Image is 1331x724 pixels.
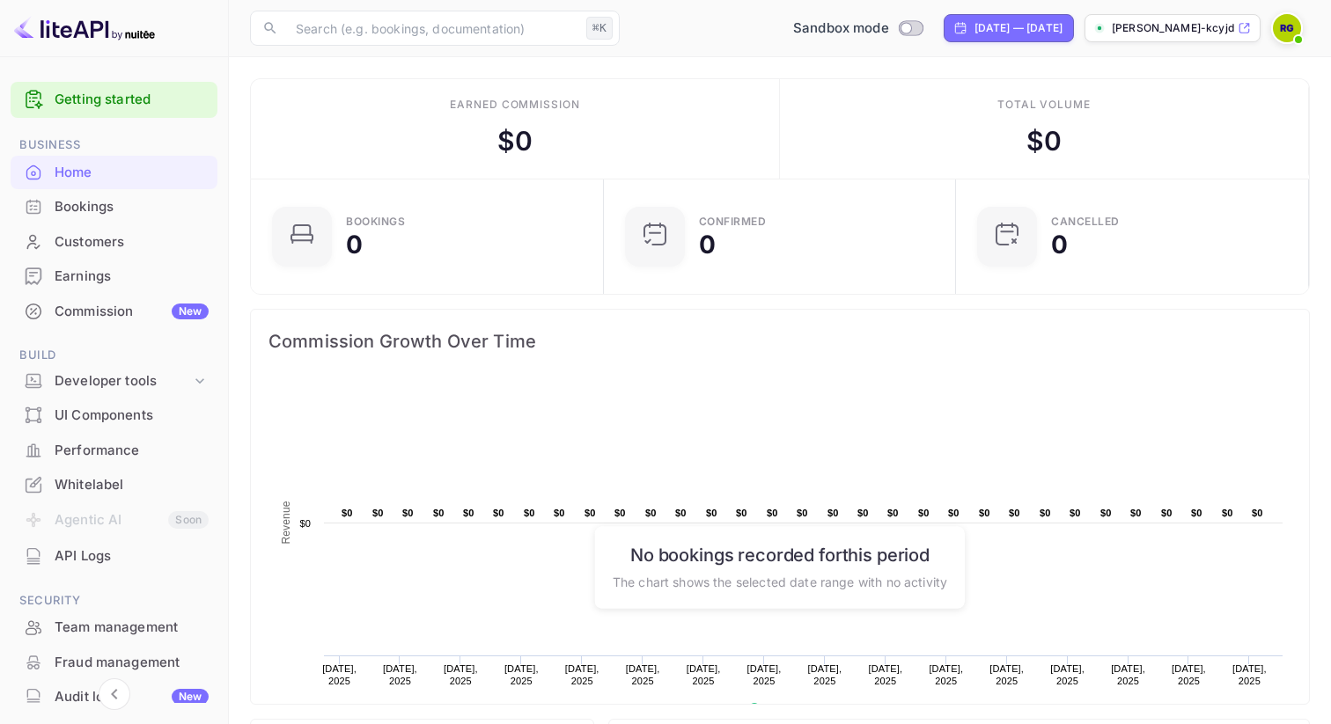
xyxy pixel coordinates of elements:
a: Customers [11,225,217,258]
text: $0 [857,508,869,518]
text: $0 [1009,508,1020,518]
text: $0 [1222,508,1233,518]
a: Performance [11,434,217,466]
text: $0 [1130,508,1142,518]
text: $0 [1161,508,1173,518]
div: Earned commission [450,97,580,113]
div: Confirmed [699,216,767,227]
text: [DATE], 2025 [383,663,417,686]
text: $0 [827,508,839,518]
div: New [172,689,209,705]
text: [DATE], 2025 [565,663,599,686]
text: $0 [554,508,565,518]
text: [DATE], 2025 [989,663,1024,686]
div: Customers [55,232,209,252]
div: Home [55,163,209,183]
a: Fraud management [11,646,217,678]
div: Developer tools [55,371,191,391]
div: Switch to Production mode [786,18,930,39]
span: Build [11,346,217,365]
p: [PERSON_NAME]-kcyjd.n... [1112,20,1234,36]
a: Getting started [55,90,209,110]
div: Whitelabel [11,468,217,502]
div: Fraud management [11,646,217,680]
div: Audit logsNew [11,680,217,714]
div: [DATE] — [DATE] [974,20,1063,36]
div: Bookings [346,216,405,227]
div: UI Components [55,406,209,426]
text: $0 [299,518,311,529]
div: New [172,303,209,319]
text: [DATE], 2025 [626,663,660,686]
h6: No bookings recorded for this period [613,544,947,565]
a: CommissionNew [11,295,217,327]
text: $0 [645,508,657,518]
text: [DATE], 2025 [808,663,842,686]
div: Bookings [11,190,217,224]
a: Audit logsNew [11,680,217,713]
div: Customers [11,225,217,260]
div: 0 [346,232,363,257]
a: API Logs [11,539,217,572]
text: $0 [1252,508,1263,518]
text: $0 [706,508,717,518]
text: Revenue [280,501,292,544]
a: Team management [11,611,217,643]
div: CommissionNew [11,295,217,329]
text: [DATE], 2025 [1232,663,1267,686]
text: $0 [372,508,384,518]
text: $0 [1100,508,1112,518]
div: Whitelabel [55,475,209,495]
text: [DATE], 2025 [929,663,963,686]
div: Bookings [55,197,209,217]
div: 0 [1051,232,1068,257]
div: Total volume [997,97,1092,113]
div: API Logs [11,539,217,574]
div: Earnings [55,267,209,287]
div: Developer tools [11,366,217,397]
div: ⌘K [586,17,613,40]
text: [DATE], 2025 [1172,663,1206,686]
div: Getting started [11,82,217,118]
a: Bookings [11,190,217,223]
div: UI Components [11,399,217,433]
text: $0 [736,508,747,518]
span: Sandbox mode [793,18,889,39]
text: [DATE], 2025 [687,663,721,686]
button: Collapse navigation [99,678,130,710]
p: The chart shows the selected date range with no activity [613,572,947,590]
text: Revenue [766,703,811,715]
text: $0 [524,508,535,518]
a: UI Components [11,399,217,431]
img: LiteAPI logo [14,14,155,42]
text: [DATE], 2025 [868,663,902,686]
text: [DATE], 2025 [1111,663,1145,686]
text: $0 [585,508,596,518]
a: Whitelabel [11,468,217,501]
span: Security [11,591,217,611]
div: $ 0 [497,121,533,161]
a: Earnings [11,260,217,292]
img: Rishitha Golla [1273,14,1301,42]
text: $0 [433,508,445,518]
text: [DATE], 2025 [1050,663,1085,686]
div: CANCELLED [1051,216,1120,227]
text: $0 [948,508,960,518]
div: Audit logs [55,687,209,707]
a: Home [11,156,217,188]
text: $0 [1191,508,1202,518]
div: 0 [699,232,716,257]
text: $0 [402,508,414,518]
text: $0 [979,508,990,518]
text: $0 [887,508,899,518]
text: $0 [797,508,808,518]
span: Business [11,135,217,155]
text: [DATE], 2025 [444,663,478,686]
div: Fraud management [55,653,209,673]
div: API Logs [55,546,209,567]
text: $0 [463,508,474,518]
text: $0 [1040,508,1051,518]
div: Performance [11,434,217,468]
span: Commission Growth Over Time [268,327,1291,355]
div: Performance [55,441,209,461]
